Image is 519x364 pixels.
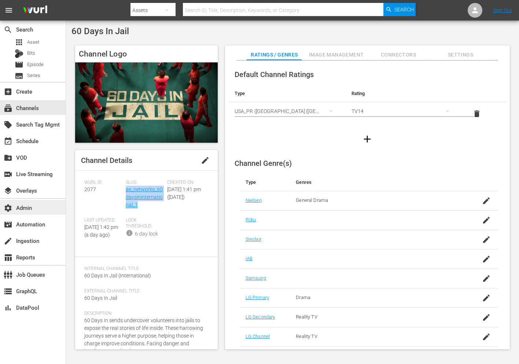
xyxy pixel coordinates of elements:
span: Lock Threshold: [126,218,163,229]
span: Series [27,72,40,79]
span: 60 Days In Jail [84,295,117,301]
span: 60 Days In sends undercover volunteers into jails to expose the real stories of life inside. Thes... [84,317,203,354]
img: 60 Days In Jail [75,62,218,143]
th: Type [229,85,346,102]
span: Episode [15,60,23,69]
div: Bits [15,49,23,58]
span: Settings [433,50,488,59]
a: LG Primary [246,295,269,300]
span: Live Streaming [4,170,12,179]
span: Ratings / Genres [247,50,302,59]
div: 6-day lock [135,230,158,238]
span: Last Updated: [84,218,122,223]
span: Asset [15,38,23,47]
button: Search [383,3,416,16]
span: Create [4,87,12,96]
span: Schedule [4,137,12,146]
span: Created On: [167,180,205,186]
span: Job Queues [4,270,12,279]
span: Channel Genre(s) [235,159,292,168]
span: [DATE] 1:41 pm ([DATE]) [167,186,201,200]
a: IAB [246,256,253,261]
div: USA_PR ([GEOGRAPHIC_DATA] ([GEOGRAPHIC_DATA])) [235,101,340,121]
th: Type [240,174,290,191]
span: Automation [4,220,12,229]
span: Ingestion [4,237,12,245]
span: External Channel Title: [84,288,205,294]
span: Asset [27,39,39,46]
h4: Channel Logo [75,45,218,62]
span: 2077 [84,186,96,192]
span: Admin [4,204,12,212]
span: Wurl ID: [84,180,122,186]
th: Rating [346,85,463,102]
span: Image Management [309,50,364,59]
span: delete [472,109,481,118]
span: Channel Details [81,156,132,165]
table: simple table [229,85,506,125]
span: 60 Days In Jail [71,26,129,36]
span: [DATE] 1:42 pm (a day ago) [84,224,118,238]
span: Bits [27,50,35,57]
span: Overlays [4,186,12,195]
span: edit [201,156,210,165]
button: edit [196,152,214,169]
a: LG Secondary [246,314,275,320]
span: DataPool [4,303,12,312]
span: menu [4,6,13,15]
span: Connectors [371,50,426,59]
span: Search Tag Mgmt [4,120,12,129]
a: Samsung [246,275,266,281]
span: VOD [4,153,12,162]
img: ans4CAIJ8jUAAAAAAAAAAAAAAAAAAAAAAAAgQb4GAAAAAAAAAAAAAAAAAAAAAAAAJMjXAAAAAAAAAAAAAAAAAAAAAAAAgAT5G... [18,2,53,19]
span: table_chart [4,253,12,262]
th: Genres [290,174,470,191]
span: Search [394,3,414,16]
span: info [126,229,133,237]
span: GraphQL [4,287,12,296]
span: Episode [27,61,44,68]
span: 60 Days In Jail (International) [84,273,151,279]
a: Sign Out [493,7,512,13]
button: delete [468,105,486,123]
div: TV14 [351,101,457,121]
a: ae_networks_60daysininternational_1 [126,186,163,208]
span: Internal Channel Title: [84,266,205,272]
span: Series [15,72,23,80]
a: Sinclair [246,236,261,242]
span: Default Channel Ratings [235,70,314,79]
span: Channels [4,104,12,113]
span: Slug: [126,180,163,186]
a: Roku [246,217,256,222]
a: LG Channel [246,334,270,339]
span: Search [4,25,12,34]
a: Nielsen [246,197,262,203]
span: Description: [84,311,205,317]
